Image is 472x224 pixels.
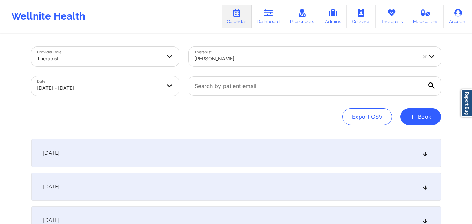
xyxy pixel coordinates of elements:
[194,51,416,66] div: [PERSON_NAME]
[461,89,472,117] a: Report Bug
[43,217,59,224] span: [DATE]
[252,5,285,28] a: Dashboard
[408,5,444,28] a: Medications
[319,5,347,28] a: Admins
[400,108,441,125] button: +Book
[37,80,161,96] div: [DATE] - [DATE]
[347,5,376,28] a: Coaches
[376,5,408,28] a: Therapists
[43,183,59,190] span: [DATE]
[37,51,161,66] div: Therapist
[285,5,320,28] a: Prescribers
[189,76,441,96] input: Search by patient email
[222,5,252,28] a: Calendar
[444,5,472,28] a: Account
[342,108,392,125] button: Export CSV
[410,115,415,118] span: +
[43,150,59,157] span: [DATE]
